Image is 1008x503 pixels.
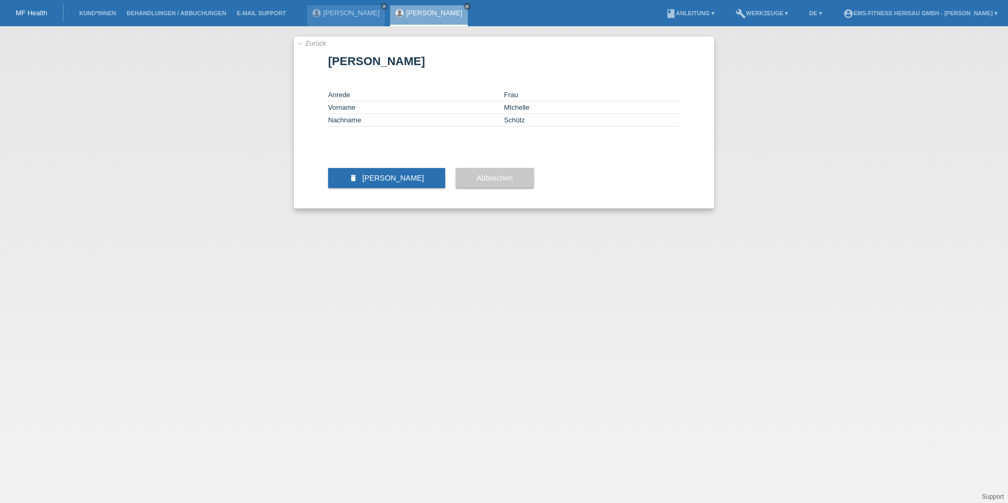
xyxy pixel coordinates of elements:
td: Frau [504,89,680,101]
i: build [736,8,746,19]
i: account_circle [843,8,854,19]
td: Vorname [328,101,504,114]
a: close [381,3,388,10]
a: account_circleEMS-Fitness Herisau GmbH - [PERSON_NAME] ▾ [838,10,1003,16]
i: close [382,4,387,9]
i: delete [349,174,358,182]
a: Kund*innen [74,10,121,16]
span: Abbrechen [477,174,513,182]
a: ← Zurück [297,39,326,47]
td: Schütz [504,114,680,127]
i: close [465,4,470,9]
a: E-Mail Support [232,10,291,16]
a: Behandlungen / Abbuchungen [121,10,232,16]
h1: [PERSON_NAME] [328,55,680,68]
a: close [464,3,471,10]
a: [PERSON_NAME] [323,9,380,17]
a: DE ▾ [804,10,827,16]
i: book [666,8,676,19]
td: MIchelle [504,101,680,114]
a: [PERSON_NAME] [406,9,463,17]
button: Abbrechen [456,168,534,188]
a: buildWerkzeuge ▾ [730,10,794,16]
a: Support [982,493,1004,500]
span: [PERSON_NAME] [362,174,424,182]
td: Nachname [328,114,504,127]
a: MF Health [16,9,47,17]
td: Anrede [328,89,504,101]
a: bookAnleitung ▾ [660,10,720,16]
button: delete [PERSON_NAME] [328,168,445,188]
